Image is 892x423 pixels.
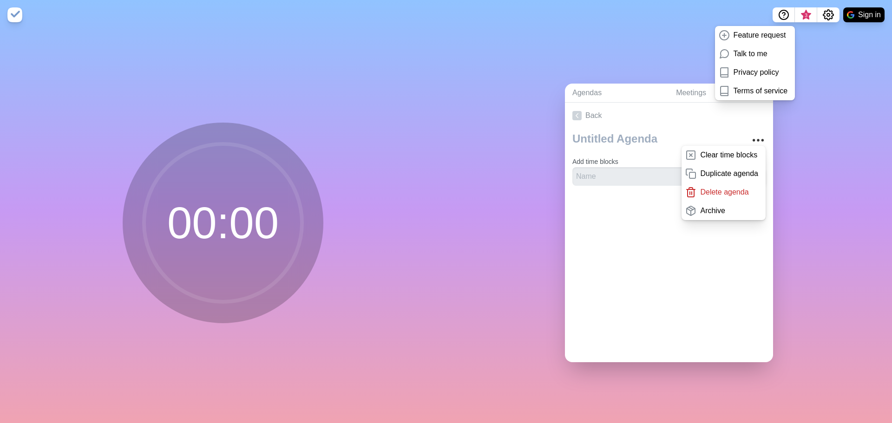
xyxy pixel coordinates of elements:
a: Agendas [565,84,669,103]
p: Talk to me [734,48,767,59]
p: Delete agenda [700,187,748,198]
button: Settings [817,7,840,22]
p: Archive [700,205,725,216]
button: More [749,131,767,150]
img: google logo [847,11,854,19]
a: Terms of service [715,82,795,100]
input: Name [572,167,714,186]
p: Privacy policy [734,67,779,78]
img: timeblocks logo [7,7,22,22]
label: Add time blocks [572,158,618,165]
span: 3 [802,12,810,19]
a: Privacy policy [715,63,795,82]
p: Clear time blocks [700,150,757,161]
a: Meetings [669,84,773,103]
a: Back [565,103,773,129]
p: Terms of service [734,85,787,97]
button: Help [773,7,795,22]
p: Feature request [734,30,786,41]
button: Sign in [843,7,885,22]
button: What’s new [795,7,817,22]
p: Duplicate agenda [700,168,758,179]
a: Feature request [715,26,795,45]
